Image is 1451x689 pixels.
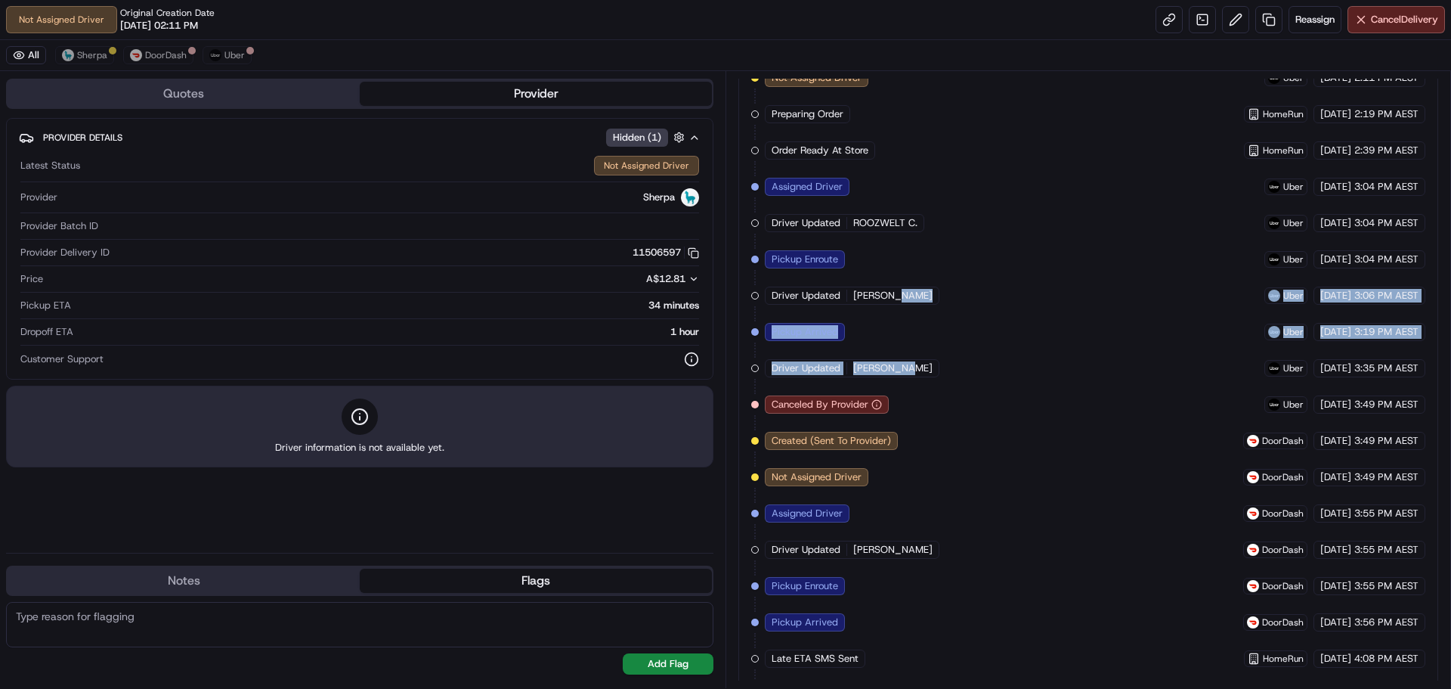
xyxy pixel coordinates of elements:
img: uber-new-logo.jpeg [1268,290,1280,302]
button: A$12.81 [566,272,699,286]
span: DoorDash [1262,507,1304,520]
span: Pickup Enroute [772,579,838,593]
span: [PERSON_NAME] [853,362,933,375]
span: Driver Updated [772,543,840,557]
img: doordash_logo_v2.png [1247,616,1259,628]
span: Provider [20,191,57,204]
span: Pickup Arrived [772,616,838,629]
span: Price [20,272,43,286]
span: 3:49 PM AEST [1354,470,1419,484]
span: [DATE] [1320,543,1351,557]
span: Dropoff ETA [20,325,73,339]
a: Powered byPylon [107,256,183,268]
span: Assigned Driver [772,180,843,194]
div: 💻 [128,221,140,233]
span: [DATE] [1320,216,1351,230]
span: 3:55 PM AEST [1354,579,1419,593]
span: [DATE] [1320,325,1351,339]
span: Uber [1283,181,1304,193]
div: 1 hour [79,325,699,339]
span: Pylon [150,256,183,268]
span: [DATE] [1320,289,1351,303]
img: uber-new-logo.jpeg [209,49,221,61]
img: Nash [15,15,45,45]
span: DoorDash [1262,471,1304,483]
span: 2:19 PM AEST [1354,107,1419,121]
span: [DATE] [1320,180,1351,194]
button: Add Flag [623,653,713,675]
button: All [6,46,46,64]
span: [DATE] [1320,253,1351,266]
button: 11506597 [633,246,699,259]
div: 34 minutes [77,299,699,312]
span: 4:08 PM AEST [1354,652,1419,666]
span: Provider Delivery ID [20,246,110,259]
span: Provider Batch ID [20,219,98,233]
span: [DATE] 02:11 PM [120,19,198,33]
span: DoorDash [1262,616,1304,628]
span: Pickup Enroute [772,253,838,266]
span: Preparing Order [772,107,843,121]
img: uber-new-logo.jpeg [1268,217,1280,229]
img: sherpa_logo.png [62,49,74,61]
img: doordash_logo_v2.png [1247,507,1259,520]
span: 3:04 PM AEST [1354,253,1419,266]
span: Driver information is not available yet. [275,441,444,455]
span: DoorDash [1262,580,1304,592]
span: Pickup Arrived [772,325,838,339]
span: [DATE] [1320,470,1351,484]
span: 3:55 PM AEST [1354,543,1419,557]
p: Welcome 👋 [15,61,275,85]
span: Driver Updated [772,362,840,375]
span: [PERSON_NAME] [853,543,933,557]
span: [DATE] [1320,652,1351,666]
span: Uber [1283,290,1304,302]
span: A$12.81 [646,272,685,285]
button: Sherpa [55,46,114,64]
span: 3:04 PM AEST [1354,180,1419,194]
img: uber-new-logo.jpeg [1268,326,1280,338]
span: Sherpa [77,49,107,61]
a: 📗Knowledge Base [9,213,122,241]
button: Flags [360,569,712,593]
button: Provider [360,82,712,106]
span: HomeRun [1263,108,1304,120]
div: Start new chat [51,144,248,160]
span: Not Assigned Driver [772,470,862,484]
span: API Documentation [143,219,243,234]
span: DoorDash [145,49,187,61]
span: [PERSON_NAME] [853,289,933,303]
button: Hidden (1) [606,128,688,147]
span: [DATE] [1320,434,1351,448]
span: Assigned Driver [772,507,843,520]
button: Notes [8,569,360,593]
span: Canceled By Provider [772,398,868,411]
span: Created (Sent To Provider) [772,434,891,448]
span: Order Ready At Store [772,144,868,157]
span: Sherpa [643,191,675,204]
img: doordash_logo_v2.png [1247,544,1259,556]
button: CancelDelivery [1347,6,1445,33]
span: Latest Status [20,159,80,172]
span: Uber [1283,326,1304,338]
span: Uber [224,49,245,61]
span: [DATE] [1320,507,1351,520]
span: Cancel Delivery [1371,13,1438,26]
img: uber-new-logo.jpeg [1268,181,1280,193]
img: doordash_logo_v2.png [1247,471,1259,483]
button: Uber [203,46,252,64]
img: 1736555255976-a54dd68f-1ca7-489b-9aae-adbdc363a1c4 [15,144,42,172]
div: We're available if you need us! [51,160,191,172]
span: Customer Support [20,352,104,366]
span: Hidden ( 1 ) [613,131,661,144]
span: 3:49 PM AEST [1354,434,1419,448]
span: Uber [1283,253,1304,265]
span: 3:04 PM AEST [1354,216,1419,230]
div: 📗 [15,221,27,233]
span: Reassign [1295,13,1335,26]
button: Quotes [8,82,360,106]
span: Original Creation Date [120,7,215,19]
span: 3:35 PM AEST [1354,362,1419,375]
span: Knowledge Base [30,219,116,234]
span: ROOZWELT C. [853,216,917,230]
